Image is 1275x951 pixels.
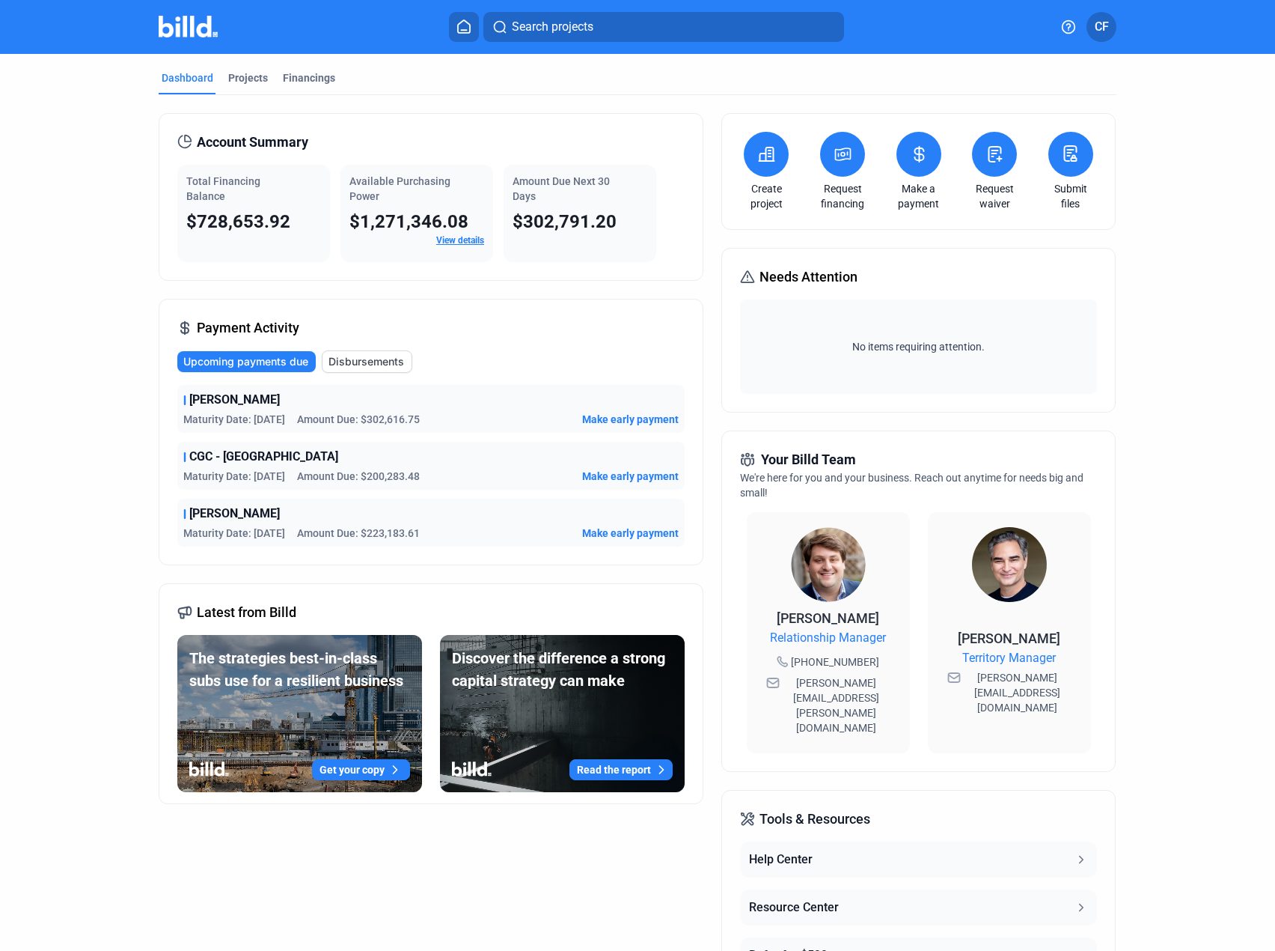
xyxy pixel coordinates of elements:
span: Tools & Resources [759,809,870,830]
button: Make early payment [582,412,679,427]
div: Discover the difference a strong capital strategy can make [452,647,673,692]
div: The strategies best-in-class subs use for a resilient business [189,647,410,692]
img: Territory Manager [972,527,1047,602]
span: Payment Activity [197,317,299,338]
span: Available Purchasing Power [349,175,450,202]
a: Request financing [816,181,869,211]
span: CF [1095,18,1109,36]
span: CGC - [GEOGRAPHIC_DATA] [189,448,338,466]
button: Upcoming payments due [177,351,316,372]
button: Make early payment [582,526,679,541]
a: View details [436,235,484,246]
span: No items requiring attention. [746,339,1090,354]
button: Read the report [569,759,673,780]
span: Maturity Date: [DATE] [183,526,285,541]
span: Search projects [512,18,593,36]
img: Relationship Manager [791,527,866,602]
span: $302,791.20 [513,211,617,232]
a: Create project [740,181,792,211]
span: [PERSON_NAME][EMAIL_ADDRESS][DOMAIN_NAME] [964,670,1071,715]
span: We're here for you and your business. Reach out anytime for needs big and small! [740,472,1083,499]
span: Latest from Billd [197,602,296,623]
div: Help Center [749,851,813,869]
div: Projects [228,70,268,85]
a: Make a payment [893,181,945,211]
span: Amount Due: $223,183.61 [297,526,420,541]
span: [PERSON_NAME] [958,631,1060,646]
a: Request waiver [968,181,1021,211]
span: [PERSON_NAME][EMAIL_ADDRESS][PERSON_NAME][DOMAIN_NAME] [783,675,890,735]
button: Search projects [483,12,844,42]
span: Amount Due: $302,616.75 [297,412,420,427]
span: Maturity Date: [DATE] [183,469,285,484]
span: Relationship Manager [770,629,886,647]
a: Submit files [1045,181,1097,211]
span: Maturity Date: [DATE] [183,412,285,427]
span: [PHONE_NUMBER] [791,654,879,669]
span: Territory Manager [962,649,1056,667]
span: [PERSON_NAME] [189,391,280,409]
button: Make early payment [582,469,679,484]
span: $728,653.92 [186,211,290,232]
div: Dashboard [162,70,213,85]
img: Billd Company Logo [159,16,218,37]
button: Get your copy [312,759,410,780]
span: [PERSON_NAME] [189,505,280,523]
button: Help Center [740,842,1096,878]
span: Account Summary [197,132,308,153]
span: Needs Attention [759,267,857,288]
button: Resource Center [740,890,1096,926]
span: Total Financing Balance [186,175,260,202]
span: Amount Due: $200,283.48 [297,469,420,484]
span: Upcoming payments due [183,354,308,369]
button: CF [1086,12,1116,42]
span: Disbursements [328,354,404,369]
span: [PERSON_NAME] [777,610,879,626]
div: Financings [283,70,335,85]
div: Resource Center [749,899,839,917]
span: $1,271,346.08 [349,211,468,232]
span: Your Billd Team [761,449,856,470]
span: Amount Due Next 30 Days [513,175,610,202]
button: Disbursements [322,350,412,373]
